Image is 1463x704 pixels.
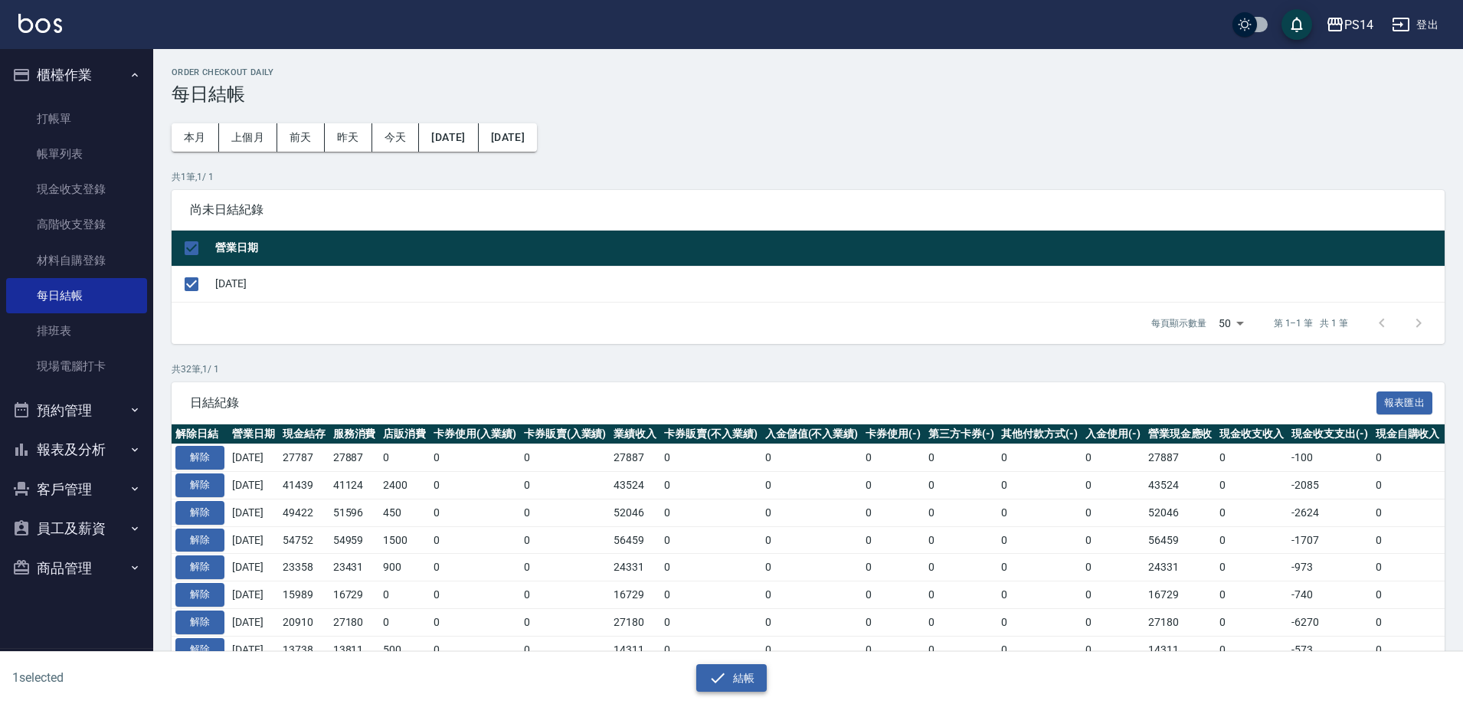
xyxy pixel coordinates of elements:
td: 0 [862,554,925,581]
th: 現金結存 [279,424,329,444]
td: 0 [862,499,925,526]
td: 0 [520,444,610,472]
td: 900 [379,554,430,581]
td: 56459 [610,526,660,554]
button: save [1281,9,1312,40]
a: 帳單列表 [6,136,147,172]
td: 24331 [1144,554,1216,581]
td: 0 [430,581,520,609]
td: 52046 [1144,499,1216,526]
button: 解除 [175,501,224,525]
a: 每日結帳 [6,278,147,313]
td: 0 [862,526,925,554]
td: 0 [430,526,520,554]
button: 上個月 [219,123,277,152]
th: 營業日期 [228,424,279,444]
button: 解除 [175,473,224,497]
td: 14311 [610,636,660,663]
td: [DATE] [228,526,279,554]
td: -573 [1288,636,1372,663]
th: 入金儲值(不入業績) [761,424,862,444]
td: [DATE] [228,499,279,526]
td: 0 [520,526,610,554]
td: 0 [520,581,610,609]
td: 41439 [279,472,329,499]
div: PS14 [1344,15,1373,34]
td: 0 [925,444,998,472]
td: 0 [660,472,761,499]
td: [DATE] [228,554,279,581]
a: 報表匯出 [1376,395,1433,409]
td: 0 [862,444,925,472]
td: 15989 [279,581,329,609]
td: 0 [761,472,862,499]
a: 現場電腦打卡 [6,349,147,384]
button: 報表及分析 [6,430,147,470]
td: -973 [1288,554,1372,581]
p: 共 32 筆, 1 / 1 [172,362,1445,376]
td: 43524 [1144,472,1216,499]
td: 16729 [329,581,380,609]
td: 0 [520,608,610,636]
td: 0 [660,581,761,609]
button: 本月 [172,123,219,152]
p: 每頁顯示數量 [1151,316,1206,330]
td: 13811 [329,636,380,663]
td: 0 [761,499,862,526]
th: 卡券使用(入業績) [430,424,520,444]
td: 0 [761,608,862,636]
button: 昨天 [325,123,372,152]
td: 0 [660,608,761,636]
th: 營業現金應收 [1144,424,1216,444]
td: 0 [1082,444,1144,472]
td: 0 [997,608,1082,636]
td: 0 [1216,554,1288,581]
td: -740 [1288,581,1372,609]
td: 27887 [1144,444,1216,472]
th: 解除日結 [172,424,228,444]
td: 13738 [279,636,329,663]
span: 尚未日結紀錄 [190,202,1426,218]
td: [DATE] [228,581,279,609]
td: 0 [660,444,761,472]
td: 0 [379,608,430,636]
td: 52046 [610,499,660,526]
td: 450 [379,499,430,526]
td: 0 [1082,636,1144,663]
td: [DATE] [211,266,1445,302]
td: 0 [997,554,1082,581]
button: PS14 [1320,9,1380,41]
td: 16729 [610,581,660,609]
button: 登出 [1386,11,1445,39]
td: 0 [1082,472,1144,499]
td: 500 [379,636,430,663]
td: 16729 [1144,581,1216,609]
td: 0 [660,526,761,554]
th: 業績收入 [610,424,660,444]
td: 54959 [329,526,380,554]
td: -6270 [1288,608,1372,636]
td: 0 [1082,499,1144,526]
td: -2624 [1288,499,1372,526]
td: 0 [1082,581,1144,609]
img: Logo [18,14,62,33]
button: 客戶管理 [6,470,147,509]
button: [DATE] [419,123,478,152]
td: 0 [925,636,998,663]
td: [DATE] [228,444,279,472]
th: 卡券販賣(入業績) [520,424,610,444]
button: 解除 [175,555,224,579]
td: 0 [520,472,610,499]
td: 0 [520,554,610,581]
td: [DATE] [228,608,279,636]
td: 41124 [329,472,380,499]
td: 0 [1372,444,1444,472]
td: 0 [379,581,430,609]
td: 20910 [279,608,329,636]
button: 解除 [175,611,224,634]
td: 0 [761,554,862,581]
td: 1500 [379,526,430,554]
span: 日結紀錄 [190,395,1376,411]
th: 卡券販賣(不入業績) [660,424,761,444]
td: 0 [997,526,1082,554]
